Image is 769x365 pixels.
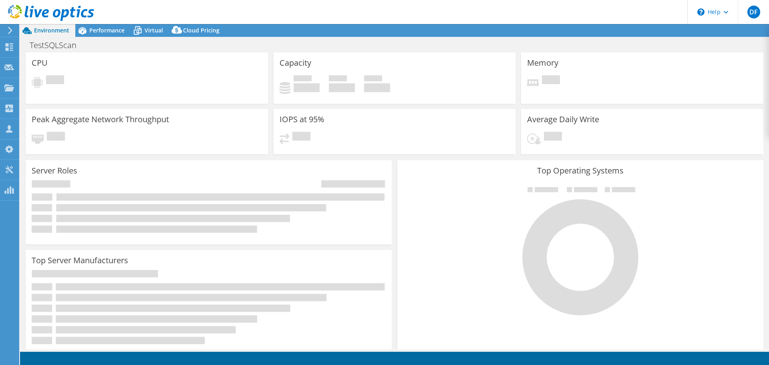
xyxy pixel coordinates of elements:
h3: Memory [527,58,558,67]
span: Free [329,75,347,83]
h1: TestSQLScan [26,41,89,50]
h3: Capacity [280,58,311,67]
span: DF [747,6,760,18]
span: Pending [542,75,560,86]
h3: Peak Aggregate Network Throughput [32,115,169,124]
span: Virtual [145,26,163,34]
h3: Average Daily Write [527,115,599,124]
span: Pending [544,132,562,143]
span: Total [364,75,382,83]
h3: Top Operating Systems [403,166,757,175]
span: Used [294,75,312,83]
h3: Server Roles [32,166,77,175]
h3: CPU [32,58,48,67]
span: Environment [34,26,69,34]
h4: 0 GiB [294,83,320,92]
svg: \n [697,8,705,16]
span: Pending [47,132,65,143]
h4: 0 GiB [364,83,390,92]
h3: IOPS at 95% [280,115,324,124]
h3: Top Server Manufacturers [32,256,128,265]
span: Performance [89,26,125,34]
span: Pending [46,75,64,86]
span: Cloud Pricing [183,26,219,34]
span: Pending [292,132,310,143]
h4: 0 GiB [329,83,355,92]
